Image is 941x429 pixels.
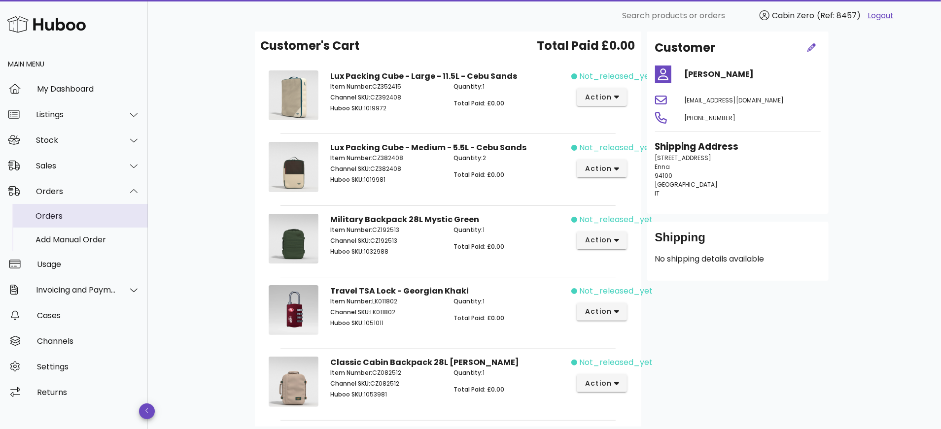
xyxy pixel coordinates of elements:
[330,93,442,102] p: CZ392408
[655,230,821,253] div: Shipping
[269,285,318,335] img: Product Image
[585,378,612,389] span: action
[453,297,483,305] span: Quantity:
[868,10,894,22] a: Logout
[36,285,116,295] div: Invoicing and Payments
[330,357,519,368] strong: Classic Cabin Backpack 28L [PERSON_NAME]
[655,171,673,180] span: 94100
[330,154,442,163] p: CZ382408
[453,99,504,107] span: Total Paid: £0.00
[330,70,517,82] strong: Lux Packing Cube - Large - 11.5L - Cebu Sands
[36,135,116,145] div: Stock
[330,390,364,398] span: Huboo SKU:
[269,142,318,192] img: Product Image
[579,285,653,297] span: not_released_yet
[453,82,483,91] span: Quantity:
[453,368,483,377] span: Quantity:
[330,285,469,297] strong: Travel TSA Lock - Georgian Khaki
[537,37,635,55] span: Total Paid £0.00
[37,336,140,346] div: Channels
[330,165,370,173] span: Channel SKU:
[330,368,442,377] p: CZ082512
[330,247,442,256] p: 1032988
[330,175,364,184] span: Huboo SKU:
[37,260,140,269] div: Usage
[579,70,653,82] span: not_released_yet
[577,374,627,392] button: action
[269,70,318,120] img: Product Image
[453,368,565,377] p: 1
[330,236,442,245] p: CZ192513
[655,253,821,265] p: No shipping details available
[36,187,116,196] div: Orders
[655,39,716,57] h2: Customer
[37,362,140,371] div: Settings
[330,319,442,328] p: 1051011
[330,226,442,234] p: CZ192513
[330,104,364,112] span: Huboo SKU:
[330,236,370,245] span: Channel SKU:
[330,297,442,306] p: LK011802
[585,306,612,317] span: action
[330,142,526,153] strong: Lux Packing Cube - Medium - 5.5L - Cebu Sands
[35,235,140,244] div: Add Manual Order
[35,211,140,221] div: Orders
[585,235,612,245] span: action
[37,84,140,94] div: My Dashboard
[655,154,712,162] span: [STREET_ADDRESS]
[330,226,372,234] span: Item Number:
[330,308,442,317] p: LK011802
[7,14,86,35] img: Huboo Logo
[685,96,784,104] span: [EMAIL_ADDRESS][DOMAIN_NAME]
[453,154,565,163] p: 2
[330,214,479,225] strong: Military Backpack 28L Mystic Green
[579,214,653,226] span: not_released_yet
[577,231,627,249] button: action
[685,68,821,80] h4: [PERSON_NAME]
[330,379,370,388] span: Channel SKU:
[330,368,372,377] span: Item Number:
[330,379,442,388] p: CZ082512
[585,164,612,174] span: action
[330,82,442,91] p: CZ352415
[36,110,116,119] div: Listings
[655,189,660,198] span: IT
[453,297,565,306] p: 1
[330,390,442,399] p: 1053981
[453,170,504,179] span: Total Paid: £0.00
[685,114,736,122] span: [PHONE_NUMBER]
[453,226,565,234] p: 1
[453,242,504,251] span: Total Paid: £0.00
[577,160,627,177] button: action
[269,357,318,406] img: Product Image
[453,226,483,234] span: Quantity:
[330,93,370,101] span: Channel SKU:
[585,92,612,102] span: action
[655,180,718,189] span: [GEOGRAPHIC_DATA]
[772,10,814,21] span: Cabin Zero
[269,214,318,264] img: Product Image
[330,165,442,173] p: CZ382408
[261,37,360,55] span: Customer's Cart
[330,104,442,113] p: 1019972
[330,175,442,184] p: 1019981
[37,311,140,320] div: Cases
[330,319,364,327] span: Huboo SKU:
[453,385,504,394] span: Total Paid: £0.00
[36,161,116,170] div: Sales
[453,154,483,162] span: Quantity:
[579,357,653,368] span: not_released_yet
[577,88,627,106] button: action
[579,142,653,154] span: not_released_yet
[453,314,504,322] span: Total Paid: £0.00
[330,82,372,91] span: Item Number:
[453,82,565,91] p: 1
[330,247,364,256] span: Huboo SKU:
[37,388,140,397] div: Returns
[655,163,670,171] span: Enna
[330,308,370,316] span: Channel SKU:
[655,140,821,154] h3: Shipping Address
[330,297,372,305] span: Item Number:
[330,154,372,162] span: Item Number:
[577,303,627,321] button: action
